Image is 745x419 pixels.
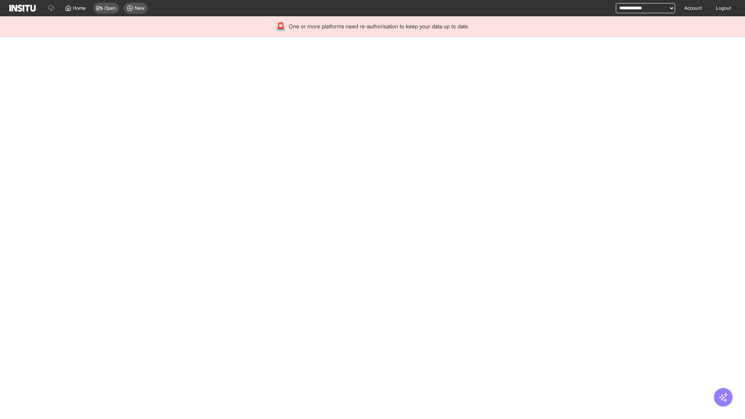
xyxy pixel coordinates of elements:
[135,5,144,11] span: New
[73,5,86,11] span: Home
[9,5,36,12] img: Logo
[276,21,286,32] div: 🚨
[289,23,469,30] span: One or more platforms need re-authorisation to keep your data up to date.
[104,5,116,11] span: Open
